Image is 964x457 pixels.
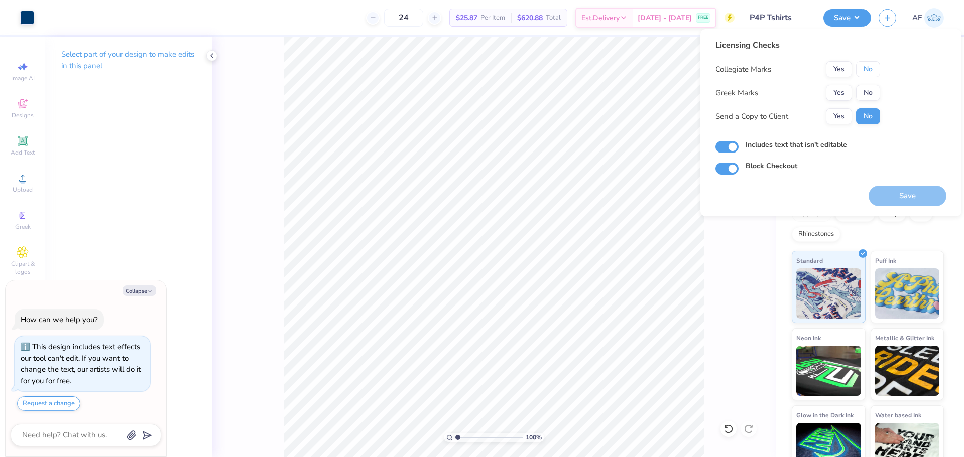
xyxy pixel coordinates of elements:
[826,61,852,77] button: Yes
[856,108,880,124] button: No
[826,85,852,101] button: Yes
[715,87,758,99] div: Greek Marks
[581,13,620,23] span: Est. Delivery
[875,268,940,319] img: Puff Ink
[698,14,708,21] span: FREE
[715,111,788,122] div: Send a Copy to Client
[12,111,34,119] span: Designs
[480,13,505,23] span: Per Item
[875,255,896,266] span: Puff Ink
[123,285,156,296] button: Collapse
[13,186,33,194] span: Upload
[796,255,823,266] span: Standard
[826,108,852,124] button: Yes
[384,9,423,27] input: – –
[912,12,922,24] span: AF
[456,13,477,23] span: $25.87
[17,396,80,411] button: Request a change
[746,161,797,171] label: Block Checkout
[856,85,880,101] button: No
[15,223,31,231] span: Greek
[856,61,880,77] button: No
[526,433,542,442] span: 100 %
[746,139,847,150] label: Includes text that isn't editable
[21,342,141,386] div: This design includes text effects our tool can't edit. If you want to change the text, our artist...
[823,9,871,27] button: Save
[924,8,944,28] img: Ana Francesca Bustamante
[792,227,840,242] div: Rhinestones
[11,148,35,157] span: Add Text
[638,13,692,23] span: [DATE] - [DATE]
[517,13,543,23] span: $620.88
[796,268,861,319] img: Standard
[21,315,98,325] div: How can we help you?
[796,346,861,396] img: Neon Ink
[796,333,821,343] span: Neon Ink
[875,346,940,396] img: Metallic & Glitter Ink
[715,39,880,51] div: Licensing Checks
[912,8,944,28] a: AF
[5,260,40,276] span: Clipart & logos
[875,333,934,343] span: Metallic & Glitter Ink
[11,74,35,82] span: Image AI
[715,64,771,75] div: Collegiate Marks
[796,410,854,420] span: Glow in the Dark Ink
[742,8,816,28] input: Untitled Design
[546,13,561,23] span: Total
[875,410,921,420] span: Water based Ink
[61,49,196,72] p: Select part of your design to make edits in this panel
